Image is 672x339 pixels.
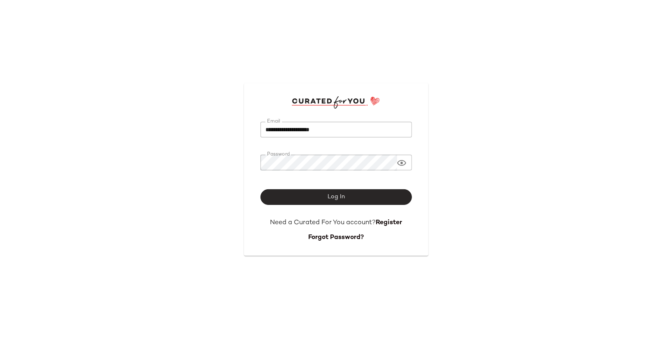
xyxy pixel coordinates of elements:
[292,96,380,109] img: cfy_login_logo.DGdB1djN.svg
[270,219,376,226] span: Need a Curated For You account?
[260,189,412,205] button: Log In
[327,194,345,200] span: Log In
[308,234,364,241] a: Forgot Password?
[376,219,402,226] a: Register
